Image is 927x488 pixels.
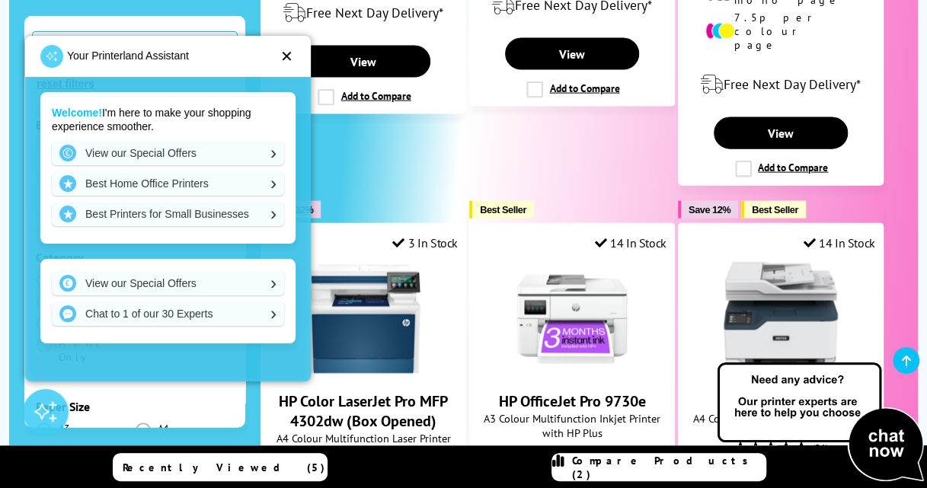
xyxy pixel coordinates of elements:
[714,360,927,485] img: Open Live Chat window
[52,171,284,196] a: Best Home Office Printers
[32,30,238,75] span: 73 Products Found
[741,201,806,218] button: Best Seller
[52,271,284,295] a: View our Special Offers
[40,45,63,68] img: printerland-launcher.png
[686,63,875,106] div: modal_delivery
[279,391,448,431] a: HP Color LaserJet Pro MFP 4302dw (Box Opened)
[752,204,798,215] span: Best Seller
[498,391,645,411] a: HP OfficeJet Pro 9730e
[269,431,458,445] span: A4 Colour Multifunction Laser Printer
[36,398,234,413] div: Paper Size
[392,235,458,250] div: 3 In Stock
[803,235,874,250] div: 14 In Stock
[306,262,420,376] img: HP Color LaserJet Pro MFP 4302dw (Box Opened)
[123,461,325,474] span: Recently Viewed (5)
[52,202,284,226] a: Best Printers for Small Businesses
[551,453,766,481] a: Compare Products (2)
[678,201,738,218] button: Save 12%
[52,106,284,133] p: I'm here to make your shopping experience smoother.
[306,364,420,379] a: HP Color LaserJet Pro MFP 4302dw (Box Opened)
[724,262,838,376] img: Xerox C235
[572,454,766,481] span: Compare Products (2)
[478,411,666,440] span: A3 Colour Multifunction Inkjet Printer with HP Plus
[705,11,856,52] li: 7.5p per colour page
[505,38,639,70] a: View
[113,453,328,481] a: Recently Viewed (5)
[52,107,102,119] strong: Welcome!
[526,81,619,98] label: Add to Compare
[280,49,293,64] div: ✕
[318,89,411,106] label: Add to Compare
[158,421,171,435] span: A4
[735,161,828,177] label: Add to Compare
[594,235,666,250] div: 14 In Stock
[480,204,526,215] span: Best Seller
[52,301,284,326] a: Chat to 1 of our 30 Experts
[689,204,730,215] span: Save 12%
[296,46,430,78] a: View
[469,201,534,218] button: Best Seller
[686,411,875,426] span: A4 Colour Multifunction Laser Printer
[52,141,284,165] a: View our Special Offers
[67,46,189,66] p: Your Printerland Assistant
[515,262,629,376] img: HP OfficeJet Pro 9730e
[714,117,848,149] a: View
[515,364,629,379] a: HP OfficeJet Pro 9730e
